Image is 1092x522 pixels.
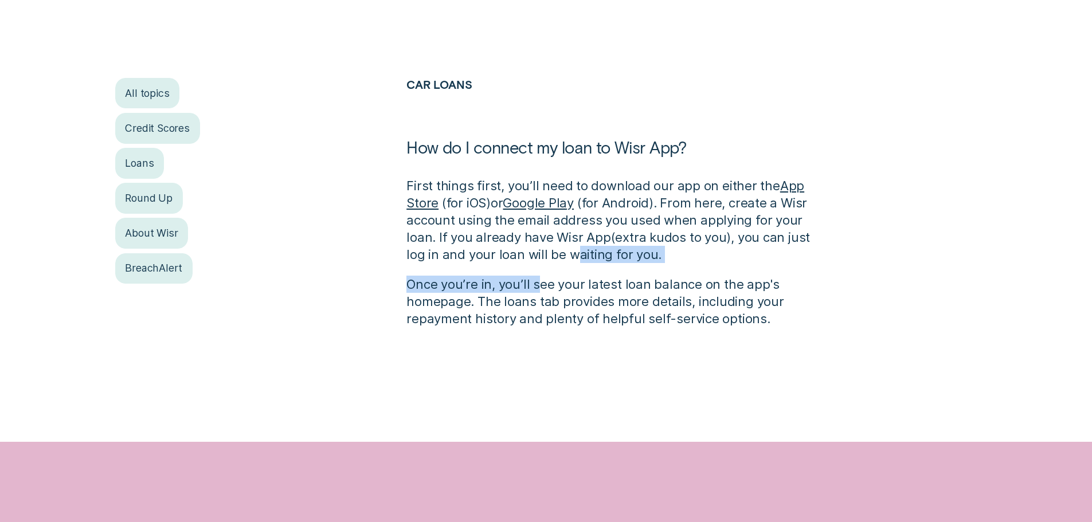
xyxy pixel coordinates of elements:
[649,195,653,210] span: )
[406,137,831,176] h1: How do I connect my loan to Wisr App?
[486,195,491,210] span: )
[611,229,616,245] span: (
[406,177,831,263] p: First things first, you’ll need to download our app on either the for iOS or for Android . From h...
[115,78,180,108] a: All topics
[406,276,831,327] p: Once you’re in, you’ll see your latest loan balance on the app's homepage. The loans tab provides...
[406,77,472,91] a: Car Loans
[442,195,447,210] span: (
[503,195,574,210] a: Google Play
[115,113,200,143] a: Credit Scores
[115,183,183,213] a: Round Up
[577,195,582,210] span: (
[115,218,189,248] a: About Wisr
[406,178,804,210] a: App Store
[115,148,165,178] a: Loans
[406,78,831,137] h2: Car Loans
[726,229,731,245] span: )
[115,253,193,284] a: BreachAlert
